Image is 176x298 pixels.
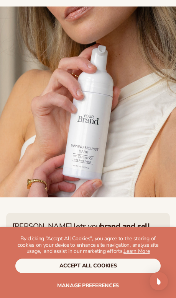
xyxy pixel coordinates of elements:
p: By clicking "Accept All Cookies", you agree to the storing of cookies on your device to enhance s... [15,236,161,255]
span: Manage preferences [57,282,119,289]
a: Learn More [123,248,150,255]
p: [PERSON_NAME] lets you —zero inventory, zero upfront costs, and we handle fulfillment for you. [12,222,164,259]
button: Manage preferences [15,282,161,289]
div: Open Intercom Messenger [150,272,168,290]
button: accept all cookies [15,259,161,273]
